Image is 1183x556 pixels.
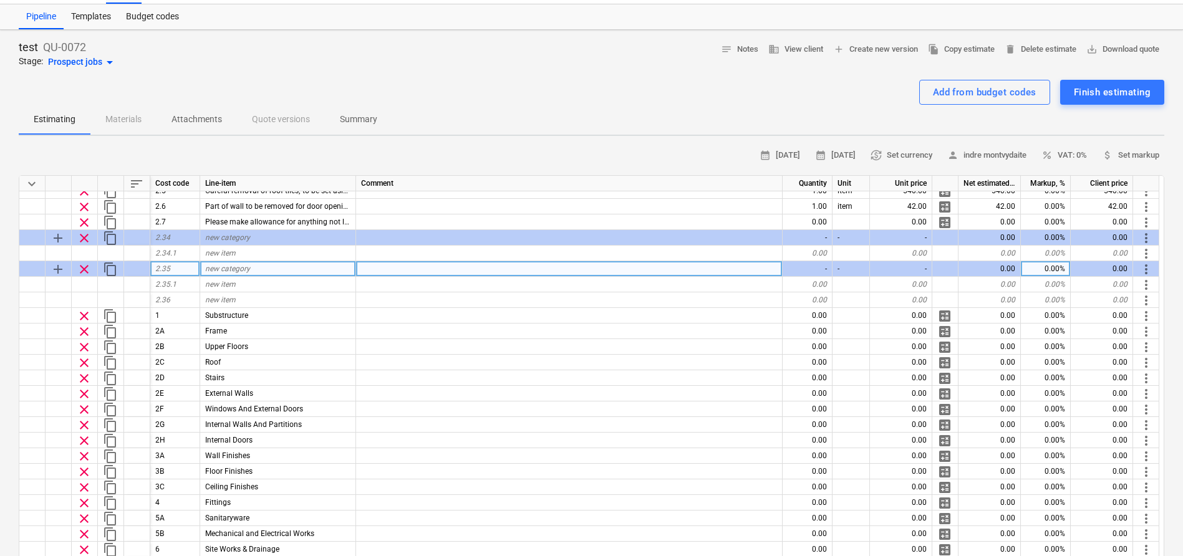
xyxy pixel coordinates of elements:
div: 0.00 [1071,479,1133,495]
span: More actions [1139,386,1154,401]
span: 2.34.1 [155,249,176,257]
span: Remove row [77,199,92,214]
div: 0.00 [783,386,833,401]
span: currency_exchange [871,150,882,161]
span: new category [205,233,250,242]
div: 0.00% [1021,417,1071,433]
span: Remove row [77,418,92,433]
span: Manage detailed breakdown for the row [937,309,952,324]
div: - [833,230,870,246]
span: Duplicate row [103,449,118,464]
div: 0.00 [870,308,932,324]
span: More actions [1139,371,1154,386]
span: More actions [1139,527,1154,542]
span: indre montvydaite [947,148,1026,163]
div: - [833,261,870,277]
div: 0.00 [958,277,1021,292]
span: Manage detailed breakdown for the row [937,386,952,401]
span: Manage detailed breakdown for the row [937,402,952,417]
div: 0.00 [1071,355,1133,370]
span: Remove row [77,371,92,386]
span: [DATE] [760,148,800,163]
div: 0.00 [1071,526,1133,542]
div: 0.00% [1021,386,1071,401]
span: More actions [1139,324,1154,339]
div: 0.00 [958,339,1021,355]
div: Quantity [783,176,833,191]
span: 2.36 [155,295,170,304]
div: 0.00 [783,479,833,495]
span: Remove row [77,433,92,448]
span: Manage detailed breakdown for the row [937,464,952,479]
span: Remove row [77,215,92,230]
div: 0.00 [870,246,932,261]
span: Remove row [77,355,92,370]
span: 2.35.1 [155,280,176,289]
div: Finish estimating [1074,84,1151,100]
div: 0.00 [783,277,833,292]
span: delete [1005,44,1016,55]
div: Unit price [870,176,932,191]
span: Manage detailed breakdown for the row [937,371,952,386]
div: 2H [150,433,200,448]
button: Set markup [1097,146,1164,165]
div: 0.00 [870,526,932,542]
button: [DATE] [755,146,805,165]
span: calendar_month [815,150,826,161]
div: 0.00 [1071,324,1133,339]
div: 1 [150,308,200,324]
span: Duplicate category [103,231,118,246]
div: 3B [150,464,200,479]
span: Collapse all categories [24,176,39,191]
span: Manage detailed breakdown for the row [937,355,952,370]
div: 0.00 [870,479,932,495]
span: Duplicate row [103,433,118,448]
button: Set currency [866,146,937,165]
span: Duplicate row [103,215,118,230]
div: 0.00 [870,510,932,526]
div: 2.7 [150,214,200,230]
div: 42.00 [1071,199,1133,214]
div: 0.00 [958,246,1021,261]
span: Manage detailed breakdown for the row [937,340,952,355]
span: More actions [1139,231,1154,246]
div: 0.00% [1021,324,1071,339]
button: [DATE] [810,146,861,165]
div: 0.00% [1021,495,1071,510]
div: 0.00 [783,417,833,433]
span: Set currency [871,148,932,163]
div: 0.00 [870,214,932,230]
div: 0.00 [870,495,932,510]
div: Line-item [200,176,356,191]
button: VAT: 0% [1036,146,1092,165]
div: 0.00 [783,495,833,510]
div: 3C [150,479,200,495]
div: 0.00 [870,292,932,308]
p: Summary [340,113,377,126]
div: 0.00 [958,261,1021,277]
span: Duplicate row [103,527,118,542]
div: 0.00% [1021,510,1071,526]
span: new item [205,249,236,257]
div: 0.00 [870,324,932,339]
span: More actions [1139,496,1154,510]
div: 0.00 [783,464,833,479]
a: Budget codes [118,4,186,29]
div: 0.00 [870,355,932,370]
div: 0.00 [1071,417,1133,433]
div: 0.00% [1021,355,1071,370]
span: Remove row [77,402,92,417]
div: 0.00 [958,292,1021,308]
span: 2.34 [155,233,170,242]
div: - [870,261,932,277]
span: More actions [1139,480,1154,495]
span: Duplicate row [103,355,118,370]
div: - [870,230,932,246]
div: 5B [150,526,200,542]
span: Remove row [77,324,92,339]
div: 0.00 [958,230,1021,246]
div: 0.00 [958,324,1021,339]
div: 0.00% [1021,401,1071,417]
span: Remove row [77,527,92,542]
span: Manage detailed breakdown for the row [937,511,952,526]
